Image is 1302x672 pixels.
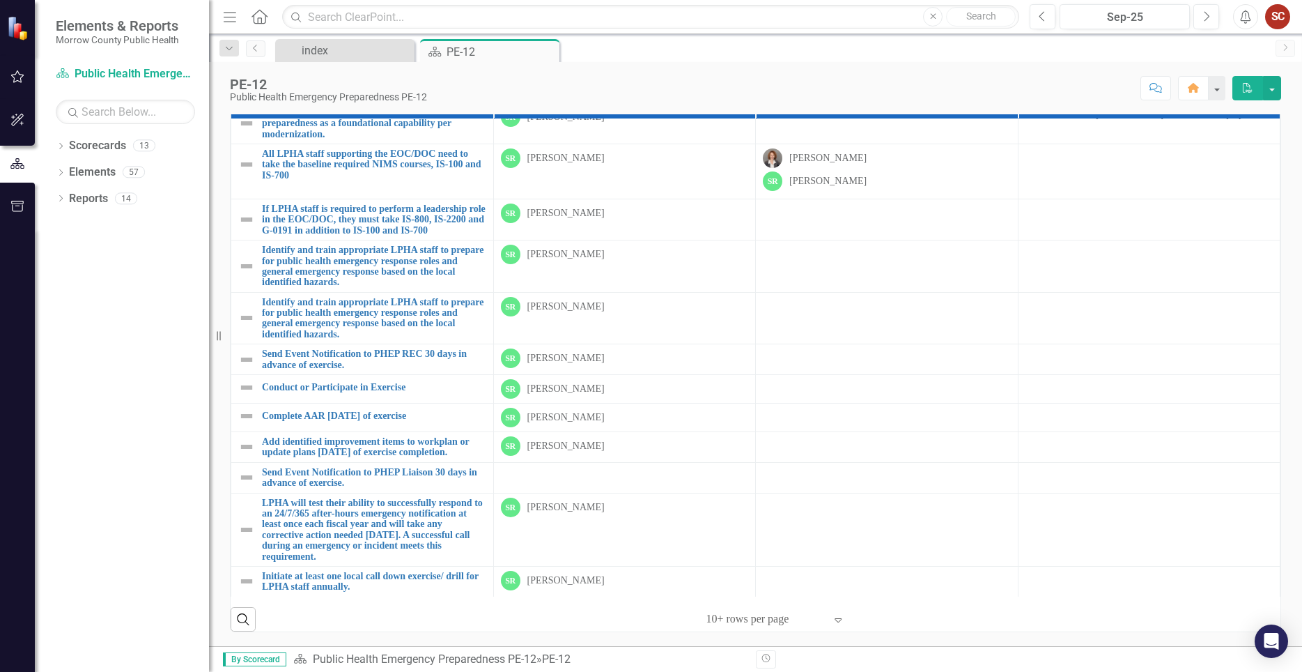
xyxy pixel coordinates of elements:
img: Not Defined [238,521,255,538]
div: [PERSON_NAME] [527,501,605,514]
td: Double-Click to Edit Right Click for Context Menu [231,240,494,293]
div: Open Intercom Messenger [1255,625,1288,658]
img: Not Defined [238,211,255,228]
div: SR [501,379,520,399]
a: Initiate at least one local call down exercise/ drill for LPHA staff annually. [262,571,486,593]
td: Double-Click to Edit Right Click for Context Menu [231,566,494,597]
div: SR [501,297,520,316]
div: PE-12 [230,77,427,92]
div: [PERSON_NAME] [527,382,605,396]
div: [PERSON_NAME] [527,439,605,453]
td: Double-Click to Edit [1018,344,1280,375]
img: Not Defined [238,115,255,132]
img: ClearPoint Strategy [7,16,31,40]
td: Double-Click to Edit Right Click for Context Menu [231,199,494,240]
td: Double-Click to Edit [1018,240,1280,293]
div: 57 [123,167,145,178]
div: SR [763,171,782,191]
a: Send Event Notification to PHEP Liaison 30 days in advance of exercise. [262,467,486,489]
div: SR [501,349,520,368]
td: Double-Click to Edit [1018,199,1280,240]
button: Sep-25 [1060,4,1190,29]
small: Morrow County Public Health [56,34,178,45]
div: SR [501,204,520,223]
img: Not Defined [238,408,255,425]
a: Add identified improvement items to workplan or update plans [DATE] of exercise completion. [262,436,486,458]
a: Identify and train appropriate LPHA staff to prepare for public health emergency response roles a... [262,245,486,288]
td: Double-Click to Edit Right Click for Context Menu [231,102,494,144]
div: [PERSON_NAME] [527,300,605,314]
td: Double-Click to Edit Right Click for Context Menu [231,375,494,404]
span: Elements & Reports [56,17,178,34]
button: SC [1265,4,1290,29]
div: Sep-25 [1064,9,1185,26]
div: SR [501,436,520,456]
div: [PERSON_NAME] [527,151,605,165]
div: [PERSON_NAME] [527,247,605,261]
td: Double-Click to Edit [1018,404,1280,432]
td: Double-Click to Edit [1018,462,1280,493]
div: 13 [133,140,155,152]
img: Not Defined [238,258,255,275]
div: [PERSON_NAME] [527,351,605,365]
div: [PERSON_NAME] [527,206,605,220]
td: Double-Click to Edit Right Click for Context Menu [231,344,494,375]
a: If LPHA staff is required to perform a leadership role in the EOC/DOC, they must take IS-800, IS-... [262,204,486,236]
a: Reports [69,191,108,207]
td: Double-Click to Edit [1018,144,1280,199]
td: Double-Click to Edit Right Click for Context Menu [231,404,494,432]
span: By Scorecard [223,652,286,666]
div: SR [501,571,520,590]
a: Identify and train appropriate LPHA staff to prepare for public health emergency response roles a... [262,297,486,340]
input: Search Below... [56,100,195,124]
a: Public Health Emergency Preparedness PE-12 [56,66,195,82]
img: Not Defined [238,438,255,455]
div: [PERSON_NAME] [789,174,867,188]
div: PE-12 [447,43,556,61]
div: [PERSON_NAME] [789,151,867,165]
div: Public Health Emergency Preparedness PE-12 [230,92,427,102]
span: Search [966,10,996,22]
a: Scorecards [69,138,126,154]
a: index [279,42,411,59]
a: All LPHA staff supporting the EOC/DOC need to take the baseline required NIMS courses, IS-100 and... [262,148,486,181]
div: PE-12 [542,652,571,666]
td: Double-Click to Edit Right Click for Context Menu [231,144,494,199]
a: Elements [69,165,116,181]
img: Not Defined [238,469,255,486]
img: Not Defined [238,156,255,173]
td: Double-Click to Edit [1018,432,1280,463]
div: SR [501,498,520,517]
div: 14 [115,192,137,204]
a: Complete AAR [DATE] of exercise [262,411,486,421]
a: New LPHA staff will be oriented to emergency preparedness as a foundational capability per modern... [262,107,486,139]
img: Robin Canaday [763,148,782,168]
a: Send Event Notification to PHEP REC 30 days in advance of exercise. [262,349,486,370]
a: Conduct or Participate in Exercise [262,382,486,392]
img: Not Defined [238,379,255,396]
td: Double-Click to Edit Right Click for Context Menu [231,462,494,493]
input: Search ClearPoint... [282,5,1019,29]
div: SR [501,148,520,168]
div: [PERSON_NAME] [527,411,605,425]
button: Search [946,7,1016,26]
div: SR [501,245,520,264]
div: [PERSON_NAME] [527,574,605,588]
a: LPHA will test their ability to successfully respond to an 24/7/365 after-hours emergency notific... [262,498,486,562]
div: SR [501,408,520,427]
td: Double-Click to Edit [1018,566,1280,597]
td: Double-Click to Edit [1018,102,1280,144]
a: Public Health Emergency Preparedness PE-12 [313,652,536,666]
div: » [293,652,745,668]
div: index [302,42,411,59]
td: Double-Click to Edit [1018,493,1280,566]
td: Double-Click to Edit Right Click for Context Menu [231,292,494,344]
img: Not Defined [238,351,255,368]
td: Double-Click to Edit Right Click for Context Menu [231,432,494,463]
td: Double-Click to Edit [1018,375,1280,404]
td: Double-Click to Edit [1018,292,1280,344]
td: Double-Click to Edit Right Click for Context Menu [231,493,494,566]
img: Not Defined [238,573,255,590]
img: Not Defined [238,310,255,326]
